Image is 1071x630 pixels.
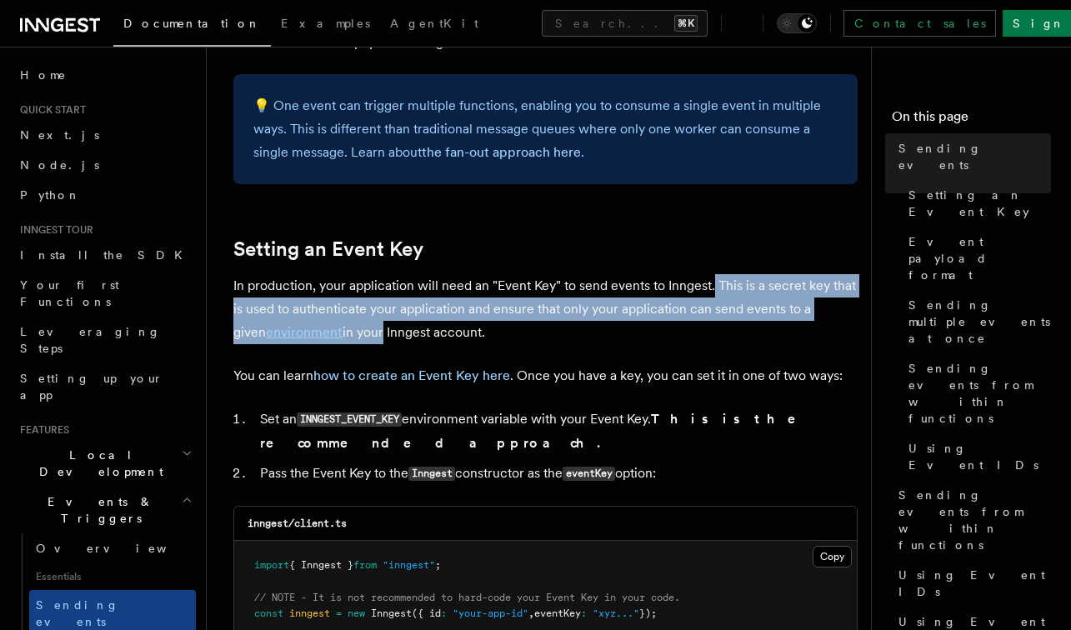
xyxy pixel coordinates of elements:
a: Examples [271,5,380,45]
a: Setting up your app [13,363,196,410]
a: AgentKit [380,5,488,45]
span: import [254,559,289,571]
span: "inngest" [383,559,435,571]
a: Home [13,60,196,90]
span: Examples [281,17,370,30]
span: Next.js [20,128,99,142]
span: Using Event IDs [898,567,1051,600]
span: Leveraging Steps [20,325,161,355]
span: Sending multiple events at once [908,297,1051,347]
a: Contact sales [843,10,996,37]
li: Pass the Event Key to the constructor as the option: [255,462,858,486]
span: AgentKit [390,17,478,30]
span: Local Development [13,447,182,480]
a: Your first Functions [13,270,196,317]
button: Local Development [13,440,196,487]
span: ; [435,559,441,571]
span: , [528,607,534,619]
span: Sending events [898,140,1051,173]
a: Using Event IDs [892,560,1051,607]
span: Events & Triggers [13,493,182,527]
span: "your-app-id" [453,607,528,619]
button: Search...⌘K [542,10,708,37]
code: eventKey [563,467,615,481]
span: const [254,607,283,619]
span: Home [20,67,67,83]
a: Event payload format [902,227,1051,290]
span: Setting an Event Key [908,187,1051,220]
span: new [348,607,365,619]
button: Copy [813,546,852,567]
p: You can learn . Once you have a key, you can set it in one of two ways: [233,364,858,387]
li: Set an environment variable with your Event Key. [255,407,858,455]
span: Sending events [36,598,119,628]
button: Toggle dark mode [777,13,817,33]
span: Using Event IDs [908,440,1051,473]
a: Install the SDK [13,240,196,270]
p: In production, your application will need an "Event Key" to send events to Inngest. This is a sec... [233,274,858,344]
a: Leveraging Steps [13,317,196,363]
strong: This is the recommended approach. [260,411,819,451]
a: how to create an Event Key here [313,367,510,383]
span: { Inngest } [289,559,353,571]
a: Sending events from within functions [902,353,1051,433]
span: Features [13,423,69,437]
span: Python [20,188,81,202]
span: Inngest [371,607,412,619]
span: Overview [36,542,208,555]
span: Your first Functions [20,278,119,308]
span: Setting up your app [20,372,163,402]
a: Next.js [13,120,196,150]
span: Install the SDK [20,248,193,262]
span: : [581,607,587,619]
span: }); [639,607,657,619]
span: from [353,559,377,571]
h4: On this page [892,107,1051,133]
span: eventKey [534,607,581,619]
span: Essentials [29,563,196,590]
span: ({ id [412,607,441,619]
span: : [441,607,447,619]
button: Events & Triggers [13,487,196,533]
a: Setting an Event Key [233,237,423,261]
kbd: ⌘K [674,15,698,32]
a: Sending events from within functions [892,480,1051,560]
a: Using Event IDs [902,433,1051,480]
a: the fan-out approach here [422,144,581,160]
span: Documentation [123,17,261,30]
code: INNGEST_EVENT_KEY [297,412,402,427]
code: Inngest [408,467,455,481]
a: Node.js [13,150,196,180]
a: Setting an Event Key [902,180,1051,227]
a: Sending multiple events at once [902,290,1051,353]
span: Inngest tour [13,223,93,237]
strong: Events [637,34,725,50]
span: Quick start [13,103,86,117]
span: Node.js [20,158,99,172]
span: = [336,607,342,619]
code: inngest/client.ts [248,517,347,529]
a: Documentation [113,5,271,47]
span: Sending events from within functions [898,487,1051,553]
a: Sending events [892,133,1051,180]
p: 💡 One event can trigger multiple functions, enabling you to consume a single event in multiple wa... [253,94,838,164]
span: inngest [289,607,330,619]
span: "xyz..." [593,607,639,619]
span: Sending events from within functions [908,360,1051,427]
span: Event payload format [908,233,1051,283]
a: environment [266,324,343,340]
span: // NOTE - It is not recommended to hard-code your Event Key in your code. [254,592,680,603]
a: Overview [29,533,196,563]
a: Python [13,180,196,210]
